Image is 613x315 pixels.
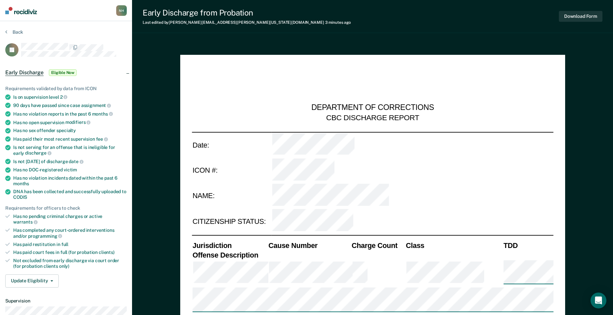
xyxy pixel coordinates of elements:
[13,145,127,156] div: Is not serving for an offense that is ineligible for early
[13,175,127,187] div: Has no violation incidents dated within the past 6
[13,214,127,225] div: Has no pending criminal charges or active
[116,5,127,16] button: NH
[326,113,419,122] div: CBC DISCHARGE REPORT
[13,194,27,200] span: CODIS
[13,111,127,117] div: Has no violation reports in the past 6
[13,181,29,186] span: months
[56,128,76,133] span: specialty
[13,102,127,108] div: 90 days have passed since case
[192,241,268,250] th: Jurisdiction
[5,274,59,288] button: Update Eligibility
[405,241,503,250] th: Class
[61,242,68,247] span: full
[351,241,405,250] th: Charge Count
[13,120,127,125] div: Has no open supervision
[192,250,268,260] th: Offense Description
[49,69,77,76] span: Eligible Now
[28,233,62,239] span: programming
[5,205,127,211] div: Requirements for officers to check
[13,94,127,100] div: Is on supervision level
[559,11,602,22] button: Download Form
[5,29,23,35] button: Back
[13,250,127,255] div: Has paid court fees in full (for probation
[268,241,351,250] th: Cause Number
[311,103,434,113] div: DEPARTMENT OF CORRECTIONS
[192,132,271,158] td: Date:
[192,209,271,234] td: CITIZENSHIP STATUS:
[143,20,351,25] div: Last edited by [PERSON_NAME][EMAIL_ADDRESS][PERSON_NAME][US_STATE][DOMAIN_NAME]
[92,111,113,117] span: months
[25,150,51,156] span: discharge
[13,258,127,269] div: Not excluded from early discharge via court order (for probation clients
[325,20,351,25] span: 3 minutes ago
[5,298,127,304] dt: Supervision
[59,263,69,269] span: only)
[13,189,127,200] div: DNA has been collected and successfully uploaded to
[65,120,91,125] span: modifiers
[81,103,111,108] span: assignment
[13,242,127,247] div: Has paid restitution in
[591,293,606,308] div: Open Intercom Messenger
[13,219,38,225] span: warrants
[143,8,351,17] div: Early Discharge from Probation
[5,69,44,76] span: Early Discharge
[13,227,127,239] div: Has completed any court-ordered interventions and/or
[192,183,271,209] td: NAME:
[69,159,83,164] span: date
[96,136,108,142] span: fee
[13,128,127,133] div: Has no sex offender
[64,167,77,172] span: victim
[99,250,115,255] span: clients)
[5,7,37,14] img: Recidiviz
[13,136,127,142] div: Has paid their most recent supervision
[13,167,127,173] div: Has no DOC-registered
[116,5,127,16] div: N H
[13,158,127,164] div: Is not [DATE] of discharge
[503,241,553,250] th: TDD
[5,86,127,91] div: Requirements validated by data from ICON
[60,94,68,100] span: 2
[192,158,271,183] td: ICON #:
